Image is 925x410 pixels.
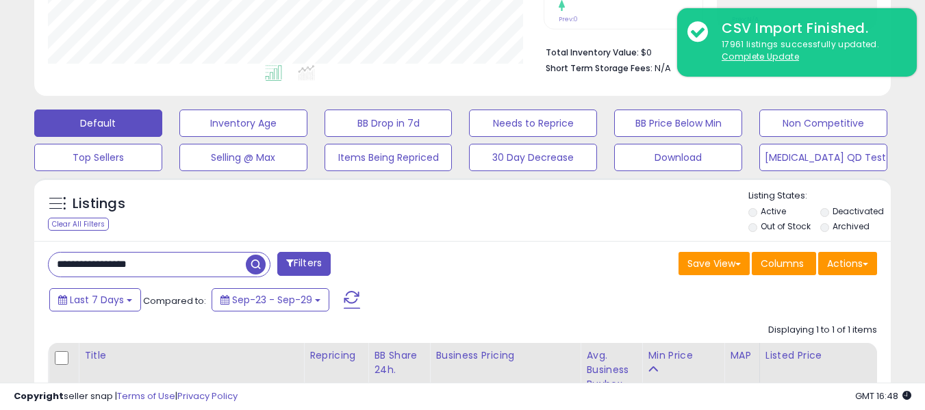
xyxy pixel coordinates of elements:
[48,218,109,231] div: Clear All Filters
[761,257,804,270] span: Columns
[761,205,786,217] label: Active
[374,348,424,377] div: BB Share 24h.
[730,348,753,363] div: MAP
[34,144,162,171] button: Top Sellers
[435,348,574,363] div: Business Pricing
[761,220,811,232] label: Out of Stock
[14,389,64,402] strong: Copyright
[14,390,238,403] div: seller snap | |
[325,144,453,171] button: Items Being Repriced
[232,293,312,307] span: Sep-23 - Sep-29
[648,348,718,363] div: Min Price
[469,110,597,137] button: Needs to Reprice
[546,62,652,74] b: Short Term Storage Fees:
[768,324,877,337] div: Displaying 1 to 1 of 1 items
[759,110,887,137] button: Non Competitive
[177,389,238,402] a: Privacy Policy
[70,293,124,307] span: Last 7 Days
[179,144,307,171] button: Selling @ Max
[679,252,750,275] button: Save View
[752,252,816,275] button: Columns
[84,348,298,363] div: Title
[469,144,597,171] button: 30 Day Decrease
[655,62,671,75] span: N/A
[818,252,877,275] button: Actions
[73,194,125,214] h5: Listings
[614,144,742,171] button: Download
[325,110,453,137] button: BB Drop in 7d
[722,51,799,62] u: Complete Update
[559,15,578,23] small: Prev: 0
[855,389,911,402] span: 2025-10-7 16:48 GMT
[49,288,141,311] button: Last 7 Days
[309,348,362,363] div: Repricing
[586,348,636,406] div: Avg. Business Buybox Share
[711,38,907,64] div: 17961 listings successfully updated.
[546,47,639,58] b: Total Inventory Value:
[277,252,331,276] button: Filters
[117,389,175,402] a: Terms of Use
[765,348,884,363] div: Listed Price
[833,205,884,217] label: Deactivated
[711,18,907,38] div: CSV Import Finished.
[179,110,307,137] button: Inventory Age
[143,294,206,307] span: Compared to:
[546,43,867,60] li: $0
[34,110,162,137] button: Default
[212,288,329,311] button: Sep-23 - Sep-29
[748,190,891,203] p: Listing States:
[833,220,870,232] label: Archived
[759,144,887,171] button: [MEDICAL_DATA] QD Test
[614,110,742,137] button: BB Price Below Min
